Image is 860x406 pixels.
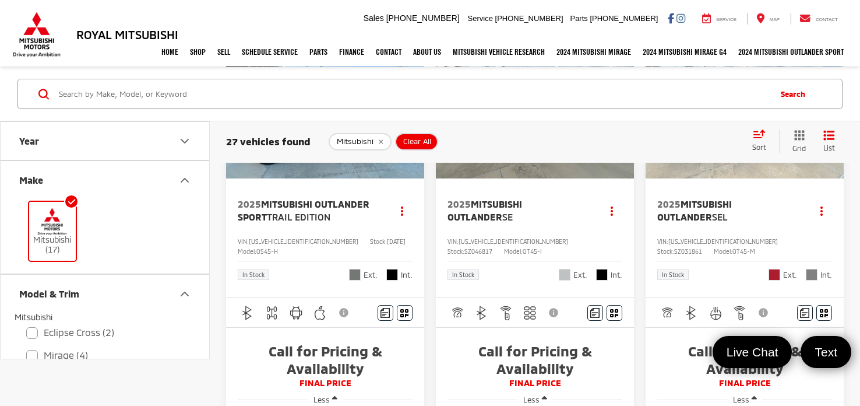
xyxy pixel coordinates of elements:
[236,37,304,66] a: Schedule Service: Opens in a new tab
[607,305,622,321] button: Window Sticker
[238,198,261,209] span: 2025
[657,377,832,389] span: FINAL PRICE
[19,288,79,299] div: Model & Trim
[212,37,236,66] a: Sell
[349,269,361,281] span: Mercury Gray Metallic
[801,336,851,368] a: Text
[397,305,413,321] button: Window Sticker
[401,206,403,215] span: dropdown dots
[58,80,769,108] input: Search by Make, Model, or Keyword
[447,238,459,245] span: VIN:
[504,248,523,255] span: Model:
[544,300,564,325] button: View Disclaimer
[452,272,474,278] span: In Stock
[238,198,380,224] a: 2025Mitsubishi Outlander SportTrail Edition
[732,37,850,66] a: 2024 Mitsubishi Outlander SPORT
[387,238,406,245] span: [DATE]
[716,17,736,22] span: Service
[26,345,184,366] label: Mirage (4)
[693,13,745,24] a: Service
[178,286,192,300] div: Model & Trim
[447,248,464,255] span: Stock:
[334,300,354,325] button: View Disclaimer
[267,211,330,222] span: Trail Edition
[364,13,384,23] span: Sales
[551,37,637,66] a: 2024 Mitsubishi Mirage
[823,143,835,153] span: List
[238,238,249,245] span: VIN:
[587,305,603,321] button: Comments
[178,173,192,187] div: Make
[26,323,184,343] label: Eclipse Cross (2)
[289,306,304,320] img: Android Auto
[815,129,844,153] button: List View
[610,308,618,317] i: Window Sticker
[779,129,815,153] button: Grid View
[1,161,210,199] button: MakeMake
[820,308,828,317] i: Window Sticker
[238,198,369,222] span: Mitsubishi Outlander Sport
[447,37,551,66] a: Mitsubishi Vehicle Research
[333,37,370,66] a: Finance
[709,306,723,320] img: Heated Steering Wheel
[657,198,732,222] span: Mitsubishi Outlander
[748,13,788,24] a: Map
[611,206,613,215] span: dropdown dots
[816,17,838,22] span: Contact
[712,211,728,222] span: SEL
[800,308,809,318] img: Comments
[746,129,779,153] button: Select sort value
[559,269,570,281] span: Alloy Silver Metallic
[29,207,76,254] label: Mitsubishi (17)
[407,37,447,66] a: About Us
[721,344,784,360] span: Live Chat
[304,37,333,66] a: Parts: Opens in a new tab
[447,342,622,377] span: Call for Pricing & Availability
[468,14,493,23] span: Service
[403,137,431,146] span: Clear All
[36,207,68,235] img: Royal Mitsubishi in Baton Rouge, LA)
[15,312,52,322] span: Mitsubishi
[816,305,832,321] button: Window Sticker
[459,238,568,245] span: [US_VEHICLE_IDENTIFICATION_NUMBER]
[265,306,279,320] img: 4WD/AWD
[370,37,407,66] a: Contact
[783,269,797,281] span: Ext.
[657,198,800,224] a: 2025Mitsubishi OutlanderSEL
[637,37,732,66] a: 2024 Mitsubishi Mirage G4
[732,248,755,255] span: OT45-M
[596,269,608,281] span: Black
[400,308,408,317] i: Window Sticker
[447,377,622,389] span: FINAL PRICE
[662,272,684,278] span: In Stock
[752,143,766,151] span: Sort
[792,143,806,153] span: Grid
[1,275,210,313] button: Model & TrimModel & Trim
[447,198,590,224] a: 2025Mitsubishi OutlanderSE
[329,133,392,150] button: remove Mitsubishi
[812,201,832,221] button: Actions
[249,238,358,245] span: [US_VEHICLE_IDENTIFICATION_NUMBER]
[791,13,847,24] a: Contact
[668,13,674,23] a: Facebook: Click to visit our Facebook page
[676,13,685,23] a: Instagram: Click to visit our Instagram page
[238,377,413,389] span: FINAL PRICE
[395,133,438,150] button: Clear All
[364,269,378,281] span: Ext.
[770,17,780,22] span: Map
[464,248,492,255] span: SZ046817
[611,269,622,281] span: Int.
[660,306,674,320] img: Adaptive Cruise Control
[732,306,747,320] img: Remote Start
[523,395,540,404] span: Less
[668,238,778,245] span: [US_VEHICLE_IDENTIFICATION_NUMBER]
[523,306,537,320] img: 3rd Row Seating
[240,306,255,320] img: Bluetooth®
[684,306,699,320] img: Bluetooth®
[19,135,39,146] div: Year
[657,248,674,255] span: Stock:
[450,306,464,320] img: Adaptive Cruise Control
[313,306,327,320] img: Apple CarPlay
[573,269,587,281] span: Ext.
[590,14,658,23] span: [PHONE_NUMBER]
